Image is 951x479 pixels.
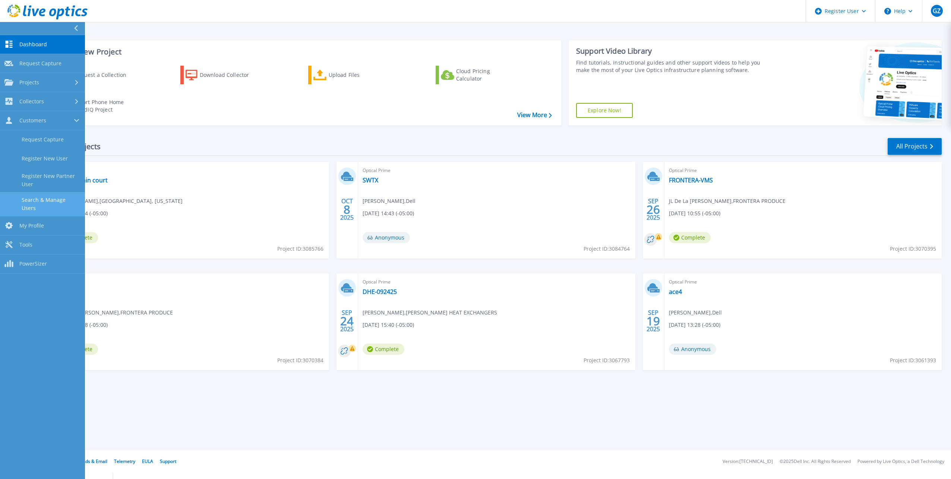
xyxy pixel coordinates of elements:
a: SWTX [363,176,378,184]
span: 26 [647,206,660,213]
span: Optical Prime [669,166,937,175]
div: SEP 2025 [646,196,660,223]
div: Find tutorials, instructional guides and other support videos to help you make the most of your L... [576,59,769,74]
a: Support [160,458,176,464]
li: Version: [TECHNICAL_ID] [723,459,773,464]
span: Optical Prime [363,278,631,286]
span: PowerSizer [19,260,47,267]
a: Ads & Email [82,458,107,464]
span: GZ [933,8,941,14]
a: Request a Collection [53,66,136,84]
span: Project ID: 3084764 [584,245,630,253]
span: Project ID: 3085766 [277,245,323,253]
span: Dashboard [19,41,47,48]
span: My Profile [19,222,44,229]
span: JL De La [PERSON_NAME] , FRONTERA PRODUCE [56,309,173,317]
a: All Projects [888,138,942,155]
div: Cloud Pricing Calculator [456,68,516,82]
span: Project ID: 3067793 [584,356,630,364]
div: OCT 2025 [340,196,354,223]
span: Tools [19,241,32,248]
span: Project ID: 3070395 [890,245,936,253]
span: Customers [19,117,46,124]
div: SEP 2025 [646,307,660,335]
a: Download Collector [180,66,263,84]
span: [DATE] 15:40 (-05:00) [363,321,414,329]
a: Explore Now! [576,103,633,118]
span: [PERSON_NAME] , [GEOGRAPHIC_DATA], [US_STATE] [56,197,183,205]
span: Project ID: 3061393 [890,356,936,364]
a: ace4 [669,288,682,295]
span: [DATE] 14:43 (-05:00) [363,209,414,217]
a: Upload Files [308,66,391,84]
span: Projects [19,79,39,86]
span: [DATE] 13:28 (-05:00) [669,321,720,329]
a: EULA [142,458,153,464]
span: Optical Prime [363,166,631,175]
div: Request a Collection [74,68,134,82]
li: Powered by Live Optics, a Dell Technology [857,459,944,464]
li: © 2025 Dell Inc. All Rights Reserved [780,459,851,464]
a: DHE-092425 [363,288,397,295]
span: Anonymous [363,232,410,243]
a: Cloud Pricing Calculator [436,66,519,84]
span: [PERSON_NAME] , Dell [669,309,722,317]
span: [DATE] 10:55 (-05:00) [669,209,720,217]
span: Unity [56,278,325,286]
span: Optical Prime [669,278,937,286]
span: JL De La [PERSON_NAME] , FRONTERA PRODUCE [669,197,786,205]
div: Support Video Library [576,46,769,56]
span: [PERSON_NAME] , [PERSON_NAME] HEAT EXCHANGERS [363,309,497,317]
a: View More [517,112,552,119]
h3: Start a New Project [53,48,552,56]
span: Complete [363,344,404,355]
span: Optical Prime [56,166,325,175]
a: Telemetry [114,458,135,464]
span: 8 [344,206,350,213]
div: Upload Files [329,68,388,82]
div: Download Collector [200,68,259,82]
span: Complete [669,232,711,243]
span: 24 [340,318,354,324]
span: Project ID: 3070384 [277,356,323,364]
span: Request Capture [19,60,61,67]
div: Import Phone Home CloudIQ Project [73,98,131,113]
span: [PERSON_NAME] , Dell [363,197,416,205]
span: 19 [647,318,660,324]
span: Collectors [19,98,44,105]
div: SEP 2025 [340,307,354,335]
span: Anonymous [669,344,716,355]
a: FRONTERA-VMS [669,176,713,184]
